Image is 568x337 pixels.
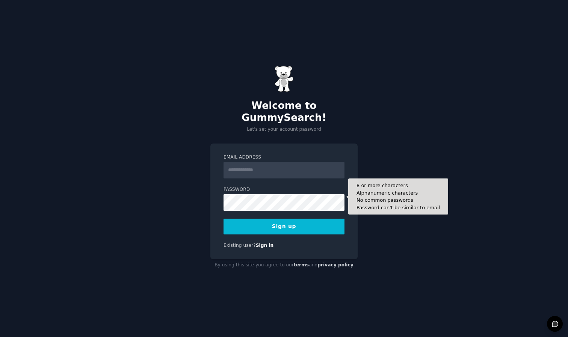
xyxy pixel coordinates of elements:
label: Password [224,186,344,193]
h2: Welcome to GummySearch! [210,100,358,124]
a: Sign in [256,243,274,248]
a: terms [294,262,309,267]
img: Gummy Bear [275,66,293,92]
div: By using this site you agree to our and [210,259,358,271]
p: Let's set your account password [210,126,358,133]
span: Existing user? [224,243,256,248]
label: Email Address [224,154,344,161]
button: Sign up [224,219,344,234]
a: privacy policy [317,262,353,267]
